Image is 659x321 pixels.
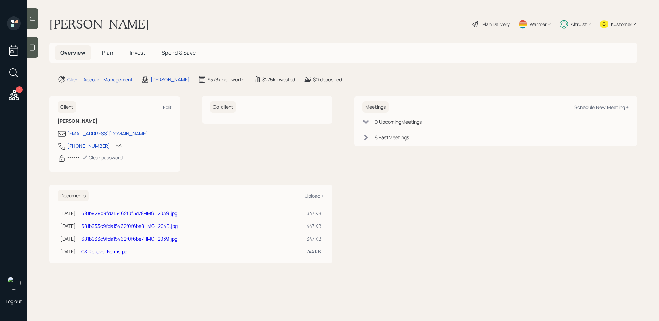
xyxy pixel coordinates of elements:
a: 681b933c9fda15462f0f6be8-IMG_2040.jpg [81,223,178,229]
div: 347 KB [307,235,321,242]
h6: Documents [58,190,89,201]
span: Overview [60,49,85,56]
div: Client · Account Management [67,76,133,83]
h6: Client [58,101,76,113]
img: sami-boghos-headshot.png [7,276,21,290]
h1: [PERSON_NAME] [49,16,149,32]
div: Log out [5,298,22,305]
div: Plan Delivery [482,21,510,28]
div: $275k invested [262,76,295,83]
div: 447 KB [307,222,321,230]
a: 681b933c9fda15462f0f6be7-IMG_2039.jpg [81,235,177,242]
span: Invest [130,49,145,56]
div: [PHONE_NUMBER] [67,142,110,150]
div: [DATE] [60,222,76,230]
div: [DATE] [60,235,76,242]
div: Schedule New Meeting + [574,104,629,110]
div: 744 KB [307,248,321,255]
div: Kustomer [611,21,632,28]
span: Plan [102,49,113,56]
div: [PERSON_NAME] [151,76,190,83]
div: $573k net-worth [208,76,244,83]
span: Spend & Save [162,49,196,56]
h6: [PERSON_NAME] [58,118,172,124]
div: [DATE] [60,210,76,217]
h6: Co-client [210,101,236,113]
a: 681b929d9fda15462f0f5d78-IMG_2039.jpg [81,210,177,217]
div: $0 deposited [313,76,342,83]
div: 0 Upcoming Meeting s [375,118,422,125]
div: [EMAIL_ADDRESS][DOMAIN_NAME] [67,130,148,137]
div: Clear password [82,154,123,161]
div: Upload + [305,192,324,199]
div: Altruist [571,21,587,28]
div: Warmer [530,21,547,28]
div: 347 KB [307,210,321,217]
h6: Meetings [362,101,389,113]
div: [DATE] [60,248,76,255]
a: CK Rollover Forms.pdf [81,248,129,255]
div: Edit [163,104,172,110]
div: EST [116,142,124,149]
div: 8 Past Meeting s [375,134,409,141]
div: 2 [16,86,23,93]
